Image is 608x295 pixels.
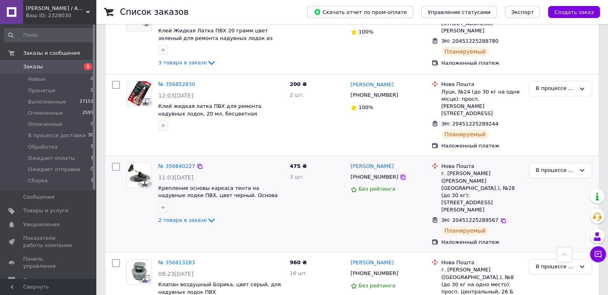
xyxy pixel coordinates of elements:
[590,246,606,262] button: Чат с покупателем
[359,104,373,110] span: 100%
[158,217,216,223] a: 2 товара в заказе
[127,259,152,284] img: Фото товару
[290,259,307,265] span: 960 ₴
[351,92,398,98] span: [PHONE_NUMBER]
[290,174,304,180] span: 3 шт.
[158,163,195,169] a: № 356840227
[540,9,600,15] a: Создать заказ
[28,177,48,184] span: Сборка
[28,144,58,151] span: Обработка
[158,217,207,223] span: 2 товара в заказе
[441,217,498,223] span: ЭН: 20451225289567
[421,6,497,18] button: Управление статусами
[84,63,92,70] span: 1
[4,28,94,42] input: Поиск
[91,166,94,173] span: 0
[28,132,86,139] span: В процессе доставки
[441,121,498,127] span: ЭН: 20451225289244
[351,163,394,170] a: [PERSON_NAME]
[307,6,413,18] button: Скачать отчет по пром-оплате
[91,76,94,83] span: 0
[441,142,522,149] div: Наложенный платеж
[158,103,261,124] a: Клей жидкая латка ПВХ для ремонта надувных лодок, 20 мл, бесцветная (прозрачная)
[127,81,152,106] img: Фото товару
[91,177,94,184] span: 1
[28,166,80,173] span: Ожидает отправки
[351,259,394,267] a: [PERSON_NAME]
[158,60,207,66] span: 3 товара в заказе
[158,259,195,265] a: № 356813283
[120,7,189,17] h1: Список заказов
[351,81,394,89] a: [PERSON_NAME]
[441,38,498,44] span: ЭН: 20451225288780
[158,281,281,295] a: Клапан воздушный Борика, цвет серый, для надувных лодок ПВХ
[536,84,576,93] div: В процессе доставки
[359,186,395,192] span: Без рейтинга
[548,6,600,18] button: Создать заказ
[80,98,94,106] span: 27151
[505,6,540,18] button: Экспорт
[91,155,94,162] span: 1
[23,255,74,270] span: Панель управления
[28,98,66,106] span: Выполненные
[359,283,395,289] span: Без рейтинга
[126,81,152,106] a: Фото товару
[158,271,193,277] span: 08:23[DATE]
[158,185,277,206] a: Крепление основы каркаса тента на надувные лодки ПВХ, цвет черный. Основа крепления каркаса тента...
[441,130,489,139] div: Планируемый
[158,92,193,99] span: 12:03[DATE]
[28,110,63,117] span: Отмененные
[91,144,94,151] span: 5
[158,174,193,181] span: 11:03[DATE]
[23,207,68,214] span: Товары и услуги
[536,263,576,271] div: В процессе доставки
[158,60,216,66] a: 3 товара в заказе
[127,163,152,188] img: Фото товару
[28,87,56,94] span: Принятые
[314,8,407,16] span: Скачать отчет по пром-оплате
[441,60,522,67] div: Наложенный платеж
[23,235,74,249] span: Показатели работы компании
[351,270,398,276] span: [PHONE_NUMBER]
[441,226,489,235] div: Планируемый
[28,121,62,128] span: Оплаченные
[23,221,60,228] span: Уведомления
[441,47,489,56] div: Планируемый
[359,29,373,35] span: 100%
[441,170,522,213] div: г. [PERSON_NAME] ([PERSON_NAME][GEOGRAPHIC_DATA].), №28 (до 30 кг): [STREET_ADDRESS][PERSON_NAME]
[441,81,522,88] div: Нова Пошта
[26,12,96,19] div: Ваш ID: 2328030
[23,50,80,57] span: Заказы и сообщения
[88,132,94,139] span: 30
[554,9,594,15] span: Создать заказ
[441,163,522,170] div: Нова Пошта
[441,239,522,246] div: Наложенный платеж
[511,9,534,15] span: Экспорт
[441,259,522,266] div: Нова Пошта
[23,193,54,201] span: Сообщения
[126,163,152,188] a: Фото товару
[26,5,86,12] span: Аква Крузер / Aqua Cruiser
[290,92,304,98] span: 2 шт.
[82,110,94,117] span: 2597
[126,259,152,285] a: Фото товару
[428,9,490,15] span: Управление статусами
[28,155,75,162] span: Ожидает оплаты
[158,81,195,87] a: № 356852830
[23,277,44,284] span: Отзывы
[91,87,94,94] span: 0
[28,76,46,83] span: Новые
[158,28,273,48] a: Клей Жидкая Латка ПВХ 20 грамм цвет зеленый для ремонта надувных лодок из ПВХ ткани - супер латка...
[91,121,94,128] span: 0
[441,88,522,118] div: Луцк, №24 (до 30 кг на одне місце): просп. [PERSON_NAME][STREET_ADDRESS]
[23,63,43,70] span: Заказы
[290,81,307,87] span: 200 ₴
[351,174,398,180] span: [PHONE_NUMBER]
[290,163,307,169] span: 475 ₴
[536,166,576,175] div: В процессе доставки
[290,270,307,276] span: 16 шт.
